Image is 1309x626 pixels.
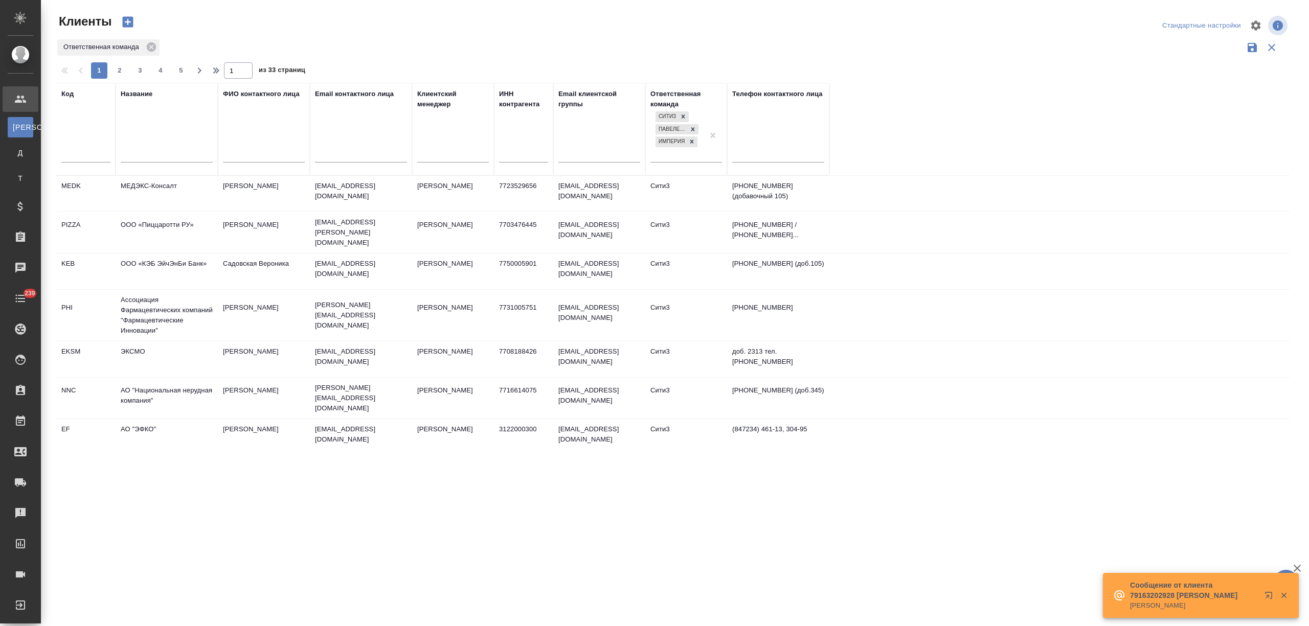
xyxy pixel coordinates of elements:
[553,419,645,455] td: [EMAIL_ADDRESS][DOMAIN_NAME]
[1273,570,1299,595] button: 🙏
[56,176,116,212] td: MEDK
[111,65,128,76] span: 2
[412,419,494,455] td: [PERSON_NAME]
[56,380,116,416] td: NNC
[732,346,824,367] p: доб. 2313 тел. [PHONE_NUMBER]
[494,380,553,416] td: 7716614075
[645,341,727,377] td: Сити3
[1130,600,1258,611] p: [PERSON_NAME]
[412,297,494,333] td: [PERSON_NAME]
[56,13,111,30] span: Клиенты
[218,176,310,212] td: [PERSON_NAME]
[1130,580,1258,600] p: Сообщение от клиента 79163202928 [PERSON_NAME]
[553,253,645,289] td: [EMAIL_ADDRESS][DOMAIN_NAME]
[553,215,645,250] td: [EMAIL_ADDRESS][DOMAIN_NAME]
[553,297,645,333] td: [EMAIL_ADDRESS][DOMAIN_NAME]
[553,176,645,212] td: [EMAIL_ADDRESS][DOMAIN_NAME]
[121,89,152,99] div: Название
[645,215,727,250] td: Сити3
[315,259,407,279] p: [EMAIL_ADDRESS][DOMAIN_NAME]
[412,215,494,250] td: [PERSON_NAME]
[1160,18,1244,34] div: split button
[412,380,494,416] td: [PERSON_NAME]
[1273,591,1294,600] button: Закрыть
[1258,585,1283,610] button: Открыть в новой вкладке
[13,148,28,158] span: Д
[315,217,407,248] p: [EMAIL_ADDRESS][PERSON_NAME][DOMAIN_NAME]
[116,176,218,212] td: МЕДЭКС-Консалт
[173,62,189,79] button: 5
[645,419,727,455] td: Сити3
[152,65,169,76] span: 4
[218,297,310,333] td: [PERSON_NAME]
[8,117,33,137] a: [PERSON_NAME]
[732,89,823,99] div: Телефон контактного лица
[315,346,407,367] p: [EMAIL_ADDRESS][DOMAIN_NAME]
[259,64,305,79] span: из 33 страниц
[223,89,300,99] div: ФИО контактного лица
[412,176,494,212] td: [PERSON_NAME]
[56,253,116,289] td: KEB
[645,253,727,289] td: Сити3
[63,42,143,52] p: Ответственная команда
[116,419,218,455] td: АО "ЭФКО"
[218,253,310,289] td: Садовская Вероника
[654,110,690,123] div: Сити3, Павелецкая (Экс.Вивальди), Империя
[656,136,686,147] div: Империя
[315,383,407,413] p: [PERSON_NAME][EMAIL_ADDRESS][DOMAIN_NAME]
[315,424,407,445] p: [EMAIL_ADDRESS][DOMAIN_NAME]
[654,135,698,148] div: Сити3, Павелецкая (Экс.Вивальди), Империя
[218,419,310,455] td: [PERSON_NAME]
[494,341,553,377] td: 7708188426
[732,220,824,240] p: [PHONE_NUMBER] / [PHONE_NUMBER]...
[56,341,116,377] td: EKSM
[18,288,41,298] span: 239
[645,380,727,416] td: Сити3
[8,168,33,189] a: Т
[553,341,645,377] td: [EMAIL_ADDRESS][DOMAIN_NAME]
[656,111,678,122] div: Сити3
[732,385,824,396] p: [PHONE_NUMBER] (доб.345)
[1243,38,1262,57] button: Сохранить фильтры
[494,253,553,289] td: 7750005901
[494,215,553,250] td: 7703476445
[654,123,699,136] div: Сити3, Павелецкая (Экс.Вивальди), Империя
[132,65,148,76] span: 3
[61,89,74,99] div: Код
[494,297,553,333] td: 7731005751
[732,259,824,269] p: [PHONE_NUMBER] (доб.105)
[218,215,310,250] td: [PERSON_NAME]
[116,380,218,416] td: АО "Национальная нерудная компания"
[494,176,553,212] td: 7723529656
[116,341,218,377] td: ЭКСМО
[1268,16,1290,35] span: Посмотреть информацию
[417,89,489,109] div: Клиентский менеджер
[645,176,727,212] td: Сити3
[732,303,824,313] p: [PHONE_NUMBER]
[56,419,116,455] td: EF
[218,341,310,377] td: [PERSON_NAME]
[1244,13,1268,38] span: Настроить таблицу
[645,297,727,333] td: Сити3
[315,89,394,99] div: Email контактного лица
[13,122,28,132] span: [PERSON_NAME]
[116,253,218,289] td: ООО «КЭБ ЭйчЭнБи Банк»
[8,143,33,163] a: Д
[412,341,494,377] td: [PERSON_NAME]
[732,181,824,201] p: [PHONE_NUMBER] (добавочный 105)
[116,290,218,341] td: Ассоциация Фармацевтических компаний "Фармацевтические Инновации"
[152,62,169,79] button: 4
[13,173,28,183] span: Т
[315,181,407,201] p: [EMAIL_ADDRESS][DOMAIN_NAME]
[412,253,494,289] td: [PERSON_NAME]
[57,39,160,56] div: Ответственная команда
[56,297,116,333] td: PHI
[558,89,640,109] div: Email клиентской группы
[56,215,116,250] td: PIZZA
[218,380,310,416] td: [PERSON_NAME]
[732,424,824,434] p: (847234) 461-13, 304-95
[132,62,148,79] button: 3
[116,13,140,31] button: Создать
[1262,38,1281,57] button: Сбросить фильтры
[494,419,553,455] td: 3122000300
